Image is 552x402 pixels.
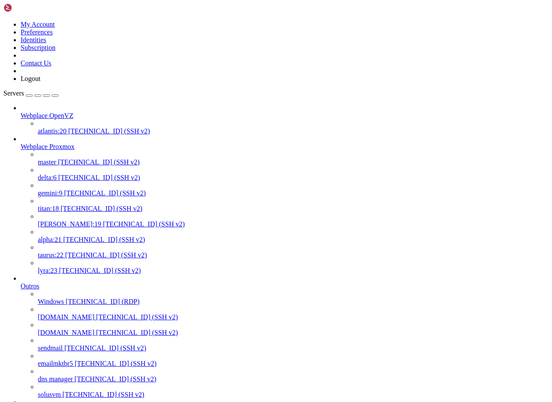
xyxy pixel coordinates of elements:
[64,189,146,197] span: [TECHNICAL_ID] (SSH v2)
[38,329,95,336] span: [DOMAIN_NAME]
[66,298,140,305] span: [TECHNICAL_ID] (RDP)
[21,275,549,399] li: Outros
[64,344,146,352] span: [TECHNICAL_ID] (SSH v2)
[38,375,73,383] span: dns manager
[38,251,549,259] a: taurus:22 [TECHNICAL_ID] (SSH v2)
[38,360,73,367] span: emailmktbr5
[3,90,24,97] span: Servers
[21,112,74,119] span: Webplace OpenVZ
[38,205,549,213] a: titan:18 [TECHNICAL_ID] (SSH v2)
[21,104,549,135] li: Webplace OpenVZ
[38,220,549,228] a: [PERSON_NAME]:19 [TECHNICAL_ID] (SSH v2)
[3,90,58,97] a: Servers
[38,236,549,244] a: alpha:21 [TECHNICAL_ID] (SSH v2)
[96,313,178,321] span: [TECHNICAL_ID] (SSH v2)
[38,120,549,135] li: atlantis:20 [TECHNICAL_ID] (SSH v2)
[21,135,549,275] li: Webplace Proxmox
[38,298,549,306] a: Windows [TECHNICAL_ID] (RDP)
[38,251,64,259] span: taurus:22
[58,174,140,181] span: [TECHNICAL_ID] (SSH v2)
[38,383,549,399] li: solusvm [TECHNICAL_ID] (SSH v2)
[21,28,53,36] a: Preferences
[21,75,40,82] a: Logout
[21,44,55,51] a: Subscription
[38,375,549,383] a: dns manager [TECHNICAL_ID] (SSH v2)
[38,151,549,166] li: master [TECHNICAL_ID] (SSH v2)
[38,205,59,212] span: titan:18
[58,158,140,166] span: [TECHNICAL_ID] (SSH v2)
[38,236,61,243] span: alpha:21
[38,158,56,166] span: master
[38,174,549,182] a: delta:6 [TECHNICAL_ID] (SSH v2)
[21,282,40,290] span: Outros
[38,267,549,275] a: lyra:23 [TECHNICAL_ID] (SSH v2)
[21,21,55,28] a: My Account
[38,329,549,337] a: [DOMAIN_NAME] [TECHNICAL_ID] (SSH v2)
[68,127,150,135] span: [TECHNICAL_ID] (SSH v2)
[59,267,141,274] span: [TECHNICAL_ID] (SSH v2)
[38,290,549,306] li: Windows [TECHNICAL_ID] (RDP)
[38,391,549,399] a: solusvm [TECHNICAL_ID] (SSH v2)
[38,127,549,135] a: atlantis:20 [TECHNICAL_ID] (SSH v2)
[38,174,57,181] span: delta:6
[38,321,549,337] li: [DOMAIN_NAME] [TECHNICAL_ID] (SSH v2)
[38,313,549,321] a: [DOMAIN_NAME] [TECHNICAL_ID] (SSH v2)
[38,182,549,197] li: gemini:9 [TECHNICAL_ID] (SSH v2)
[75,360,156,367] span: [TECHNICAL_ID] (SSH v2)
[38,259,549,275] li: lyra:23 [TECHNICAL_ID] (SSH v2)
[38,306,549,321] li: [DOMAIN_NAME] [TECHNICAL_ID] (SSH v2)
[38,197,549,213] li: titan:18 [TECHNICAL_ID] (SSH v2)
[38,244,549,259] li: taurus:22 [TECHNICAL_ID] (SSH v2)
[38,213,549,228] li: [PERSON_NAME]:19 [TECHNICAL_ID] (SSH v2)
[65,251,147,259] span: [TECHNICAL_ID] (SSH v2)
[103,220,185,228] span: [TECHNICAL_ID] (SSH v2)
[38,344,549,352] a: sendmail [TECHNICAL_ID] (SSH v2)
[38,220,101,228] span: [PERSON_NAME]:19
[38,391,61,398] span: solusvm
[38,158,549,166] a: master [TECHNICAL_ID] (SSH v2)
[74,375,156,383] span: [TECHNICAL_ID] (SSH v2)
[38,344,63,352] span: sendmail
[38,166,549,182] li: delta:6 [TECHNICAL_ID] (SSH v2)
[21,112,549,120] a: Webplace OpenVZ
[38,368,549,383] li: dns manager [TECHNICAL_ID] (SSH v2)
[38,352,549,368] li: emailmktbr5 [TECHNICAL_ID] (SSH v2)
[38,189,549,197] a: gemini:9 [TECHNICAL_ID] (SSH v2)
[38,313,95,321] span: [DOMAIN_NAME]
[38,267,57,274] span: lyra:23
[21,36,46,43] a: Identities
[38,360,549,368] a: emailmktbr5 [TECHNICAL_ID] (SSH v2)
[61,205,142,212] span: [TECHNICAL_ID] (SSH v2)
[21,59,52,67] a: Contact Us
[96,329,178,336] span: [TECHNICAL_ID] (SSH v2)
[62,391,144,398] span: [TECHNICAL_ID] (SSH v2)
[38,337,549,352] li: sendmail [TECHNICAL_ID] (SSH v2)
[21,282,549,290] a: Outros
[38,127,67,135] span: atlantis:20
[38,298,64,305] span: Windows
[38,189,62,197] span: gemini:9
[38,228,549,244] li: alpha:21 [TECHNICAL_ID] (SSH v2)
[21,143,549,151] a: Webplace Proxmox
[63,236,145,243] span: [TECHNICAL_ID] (SSH v2)
[21,143,74,150] span: Webplace Proxmox
[3,3,53,12] img: Shellngn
